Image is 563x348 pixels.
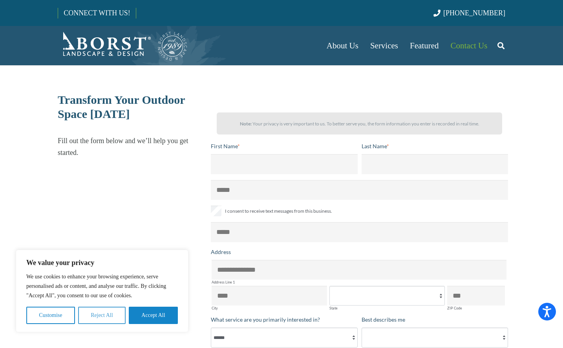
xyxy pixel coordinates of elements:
span: [PHONE_NUMBER] [443,9,505,17]
span: Last Name [362,143,387,149]
button: Accept All [129,307,178,324]
span: Address [211,249,231,255]
span: Transform Your Outdoor Space [DATE] [58,93,185,120]
span: About Us [327,41,358,50]
span: Featured [410,41,439,50]
p: Your privacy is very important to us. To better serve you, the form information you enter is reco... [224,118,495,130]
span: First Name [211,143,238,149]
a: Contact Us [445,26,494,65]
button: Customise [26,307,75,324]
a: Featured [404,26,444,65]
select: What service are you primarily interested in? [211,328,358,347]
button: Reject All [78,307,126,324]
span: Best describes me [362,316,405,323]
label: City [212,306,327,310]
label: State [329,306,445,310]
input: I consent to receive text messages from this business. [211,206,221,216]
a: Search [493,36,509,55]
label: ZIP Code [447,306,505,310]
select: Best describes me [362,328,508,347]
div: We value your privacy [16,250,188,332]
label: Address Line 1 [212,280,506,284]
span: Services [370,41,398,50]
a: About Us [321,26,364,65]
input: First Name* [211,154,358,174]
span: What service are you primarily interested in? [211,316,320,323]
a: Borst-Logo [58,30,188,61]
p: Fill out the form below and we’ll help you get started. [58,135,204,158]
strong: Note: [240,121,252,127]
p: We use cookies to enhance your browsing experience, serve personalised ads or content, and analys... [26,272,178,300]
input: Last Name* [362,154,508,174]
a: Services [364,26,404,65]
a: [PHONE_NUMBER] [433,9,505,17]
p: We value your privacy [26,258,178,267]
a: CONNECT WITH US! [58,4,135,22]
span: Contact Us [451,41,488,50]
span: I consent to receive text messages from this business. [225,206,332,216]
